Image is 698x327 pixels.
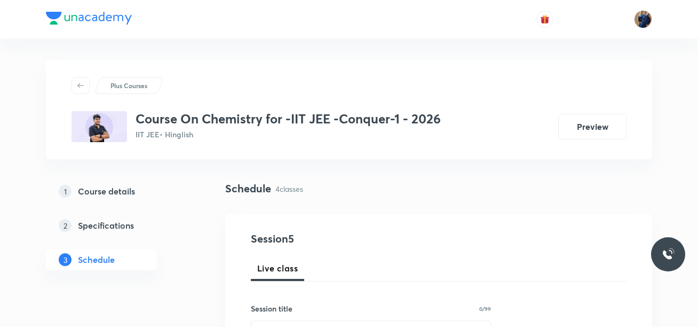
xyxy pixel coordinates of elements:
[225,181,271,197] h4: Schedule
[662,248,675,261] img: ttu
[78,253,115,266] h5: Schedule
[110,81,147,90] p: Plus Courses
[558,114,626,139] button: Preview
[59,185,72,198] p: 1
[78,219,134,232] h5: Specifications
[540,14,550,24] img: avatar
[634,10,652,28] img: Sudipto roy
[78,185,135,198] h5: Course details
[72,111,127,142] img: 38BE03A8-31B7-4833-9E8B-ECFC8F0BCBBB_plus.png
[536,11,553,28] button: avatar
[136,129,441,140] p: IIT JEE • Hinglish
[479,306,491,312] p: 0/99
[46,12,132,25] img: Company Logo
[251,303,292,314] h6: Session title
[257,262,298,275] span: Live class
[46,181,191,202] a: 1Course details
[46,215,191,236] a: 2Specifications
[275,183,303,194] p: 4 classes
[59,253,72,266] p: 3
[251,231,446,247] h4: Session 5
[59,219,72,232] p: 2
[46,12,132,27] a: Company Logo
[136,111,441,127] h3: Course On Chemistry for -IIT JEE -Conquer-1 - 2026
